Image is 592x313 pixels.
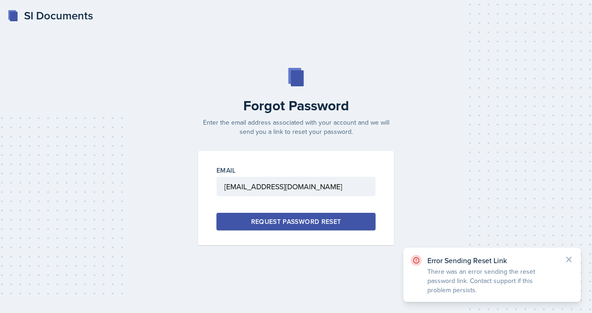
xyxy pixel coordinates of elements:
p: There was an error sending the reset password link. Contact support if this problem persists. [427,267,557,295]
h2: Forgot Password [192,97,400,114]
input: Email [216,177,376,196]
p: Enter the email address associated with your account and we will send you a link to reset your pa... [192,118,400,136]
button: Request Password Reset [216,213,376,230]
a: SI Documents [7,7,93,24]
p: Error Sending Reset Link [427,256,557,265]
div: Request Password Reset [251,217,341,226]
label: Email [216,166,236,175]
